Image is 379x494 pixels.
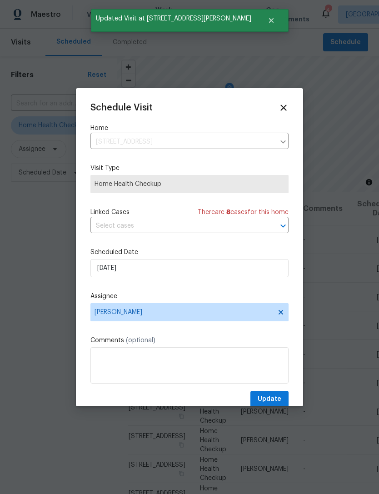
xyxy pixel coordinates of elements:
span: There are case s for this home [198,208,289,217]
label: Home [90,124,289,133]
span: (optional) [126,337,155,344]
span: 8 [226,209,230,215]
span: Home Health Checkup [95,180,284,189]
label: Scheduled Date [90,248,289,257]
span: Updated Visit at [STREET_ADDRESS][PERSON_NAME] [91,9,256,28]
label: Assignee [90,292,289,301]
label: Comments [90,336,289,345]
span: [PERSON_NAME] [95,309,273,316]
label: Visit Type [90,164,289,173]
span: Schedule Visit [90,103,153,112]
span: Linked Cases [90,208,130,217]
button: Update [250,391,289,408]
input: Enter in an address [90,135,275,149]
span: Close [279,103,289,113]
button: Open [277,220,289,232]
input: M/D/YYYY [90,259,289,277]
span: Update [258,394,281,405]
input: Select cases [90,219,263,233]
button: Close [256,11,286,30]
